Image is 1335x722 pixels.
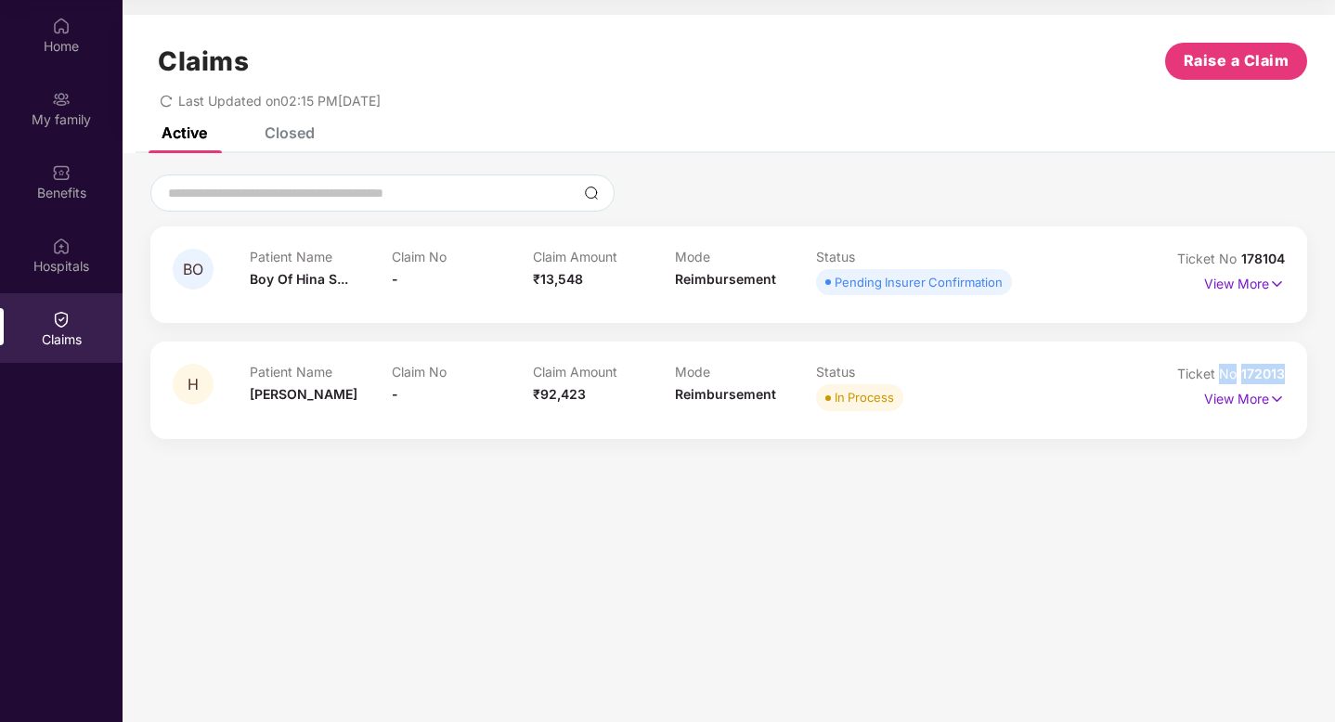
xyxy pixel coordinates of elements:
[533,271,583,287] span: ₹13,548
[1269,274,1285,294] img: svg+xml;base64,PHN2ZyB4bWxucz0iaHR0cDovL3d3dy53My5vcmcvMjAwMC9zdmciIHdpZHRoPSIxNyIgaGVpZ2h0PSIxNy...
[392,271,398,287] span: -
[816,249,958,264] p: Status
[265,123,315,142] div: Closed
[188,377,199,393] span: H
[675,364,817,380] p: Mode
[675,271,776,287] span: Reimbursement
[160,93,173,109] span: redo
[250,364,392,380] p: Patient Name
[1177,251,1241,266] span: Ticket No
[1177,366,1241,381] span: Ticket No
[1241,251,1285,266] span: 178104
[250,249,392,264] p: Patient Name
[162,123,207,142] div: Active
[178,93,381,109] span: Last Updated on 02:15 PM[DATE]
[250,271,348,287] span: Boy Of Hina S...
[835,388,894,406] div: In Process
[52,163,71,182] img: svg+xml;base64,PHN2ZyBpZD0iQmVuZWZpdHMiIHhtbG5zPSJodHRwOi8vd3d3LnczLm9yZy8yMDAwL3N2ZyIgd2lkdGg9Ij...
[1204,384,1285,409] p: View More
[183,262,203,277] span: BO
[533,386,586,402] span: ₹92,423
[392,364,534,380] p: Claim No
[675,249,817,264] p: Mode
[1241,366,1285,381] span: 172013
[816,364,958,380] p: Status
[52,310,71,329] img: svg+xml;base64,PHN2ZyBpZD0iQ2xhaW0iIHhtbG5zPSJodHRwOi8vd3d3LnczLm9yZy8yMDAwL3N2ZyIgd2lkdGg9IjIwIi...
[584,186,599,200] img: svg+xml;base64,PHN2ZyBpZD0iU2VhcmNoLTMyeDMyIiB4bWxucz0iaHR0cDovL3d3dy53My5vcmcvMjAwMC9zdmciIHdpZH...
[835,273,1003,291] div: Pending Insurer Confirmation
[533,249,675,264] p: Claim Amount
[1165,43,1307,80] button: Raise a Claim
[52,17,71,35] img: svg+xml;base64,PHN2ZyBpZD0iSG9tZSIgeG1sbnM9Imh0dHA6Ly93d3cudzMub3JnLzIwMDAvc3ZnIiB3aWR0aD0iMjAiIG...
[158,45,249,77] h1: Claims
[675,386,776,402] span: Reimbursement
[392,386,398,402] span: -
[1204,269,1285,294] p: View More
[392,249,534,264] p: Claim No
[52,90,71,109] img: svg+xml;base64,PHN2ZyB3aWR0aD0iMjAiIGhlaWdodD0iMjAiIHZpZXdCb3g9IjAgMCAyMCAyMCIgZmlsbD0ibm9uZSIgeG...
[52,237,71,255] img: svg+xml;base64,PHN2ZyBpZD0iSG9zcGl0YWxzIiB4bWxucz0iaHR0cDovL3d3dy53My5vcmcvMjAwMC9zdmciIHdpZHRoPS...
[1184,49,1290,72] span: Raise a Claim
[533,364,675,380] p: Claim Amount
[250,386,357,402] span: [PERSON_NAME]
[1269,389,1285,409] img: svg+xml;base64,PHN2ZyB4bWxucz0iaHR0cDovL3d3dy53My5vcmcvMjAwMC9zdmciIHdpZHRoPSIxNyIgaGVpZ2h0PSIxNy...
